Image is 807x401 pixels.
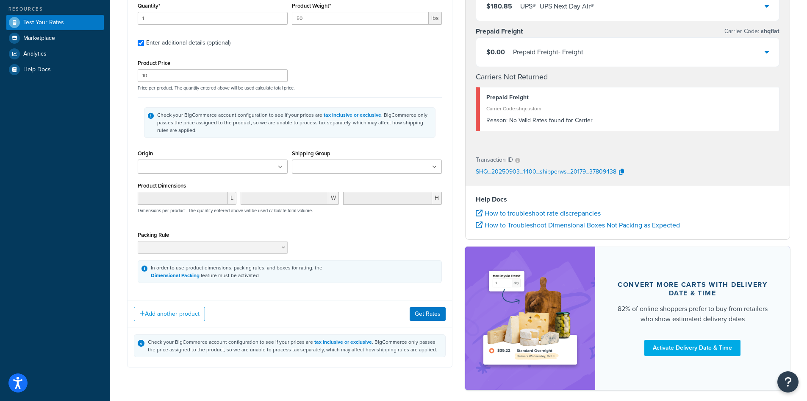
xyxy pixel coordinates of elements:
[138,40,144,46] input: Enter additional details (optional)
[6,15,104,30] a: Test Your Rates
[486,116,507,125] span: Reason:
[138,182,186,189] label: Product Dimensions
[476,154,513,166] p: Transaction ID
[228,192,236,205] span: L
[138,12,288,25] input: 0.0
[151,264,322,279] div: In order to use product dimensions, packing rules, and boxes for rating, the feature must be acti...
[23,19,64,26] span: Test Your Rates
[23,35,55,42] span: Marketplace
[138,150,153,157] label: Origin
[157,111,432,134] div: Check your BigCommerce account configuration to see if your prices are . BigCommerce only passes ...
[476,27,523,36] h3: Prepaid Freight
[6,6,104,13] div: Resources
[138,3,160,9] label: Quantity*
[476,194,780,205] h4: Help Docs
[134,307,205,321] button: Add another product
[292,150,330,157] label: Shipping Group
[478,259,582,377] img: feature-image-ddt-36eae7f7280da8017bfb280eaccd9c446f90b1fe08728e4019434db127062ab4.png
[486,115,773,126] div: No Valid Rates found for Carrier
[23,66,51,73] span: Help Docs
[328,192,339,205] span: W
[148,338,442,353] div: Check your BigCommerce account configuration to see if your prices are . BigCommerce only passes ...
[314,338,372,346] a: tax inclusive or exclusive
[759,27,779,36] span: shqflat
[476,71,780,83] h4: Carriers Not Returned
[520,0,594,12] div: UPS® - UPS Next Day Air®
[513,46,583,58] div: Prepaid Freight - Freight
[429,12,442,25] span: lbs
[724,25,779,37] p: Carrier Code:
[476,208,601,218] a: How to troubleshoot rate discrepancies
[23,50,47,58] span: Analytics
[151,272,200,279] a: Dimensional Packing
[410,307,446,321] button: Get Rates
[476,166,616,179] p: SHQ_20250903_1400_shipperws_20179_37809438
[136,208,313,213] p: Dimensions per product. The quantity entered above will be used calculate total volume.
[486,103,773,115] div: Carrier Code: shqcustom
[432,192,442,205] span: H
[6,31,104,46] a: Marketplace
[324,111,381,119] a: tax inclusive or exclusive
[486,92,773,104] div: Prepaid Freight
[486,47,505,57] span: $0.00
[292,12,429,25] input: 0.00
[777,371,799,393] button: Open Resource Center
[6,62,104,77] a: Help Docs
[476,220,680,230] a: How to Troubleshoot Dimensional Boxes Not Packing as Expected
[6,46,104,62] a: Analytics
[136,85,444,91] p: Price per product. The quantity entered above will be used calculate total price.
[616,280,770,297] div: Convert more carts with delivery date & time
[616,304,770,324] div: 82% of online shoppers prefer to buy from retailers who show estimated delivery dates
[138,60,170,66] label: Product Price
[486,1,512,11] span: $180.85
[138,232,169,238] label: Packing Rule
[644,340,740,356] a: Activate Delivery Date & Time
[292,3,331,9] label: Product Weight*
[146,37,230,49] div: Enter additional details (optional)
